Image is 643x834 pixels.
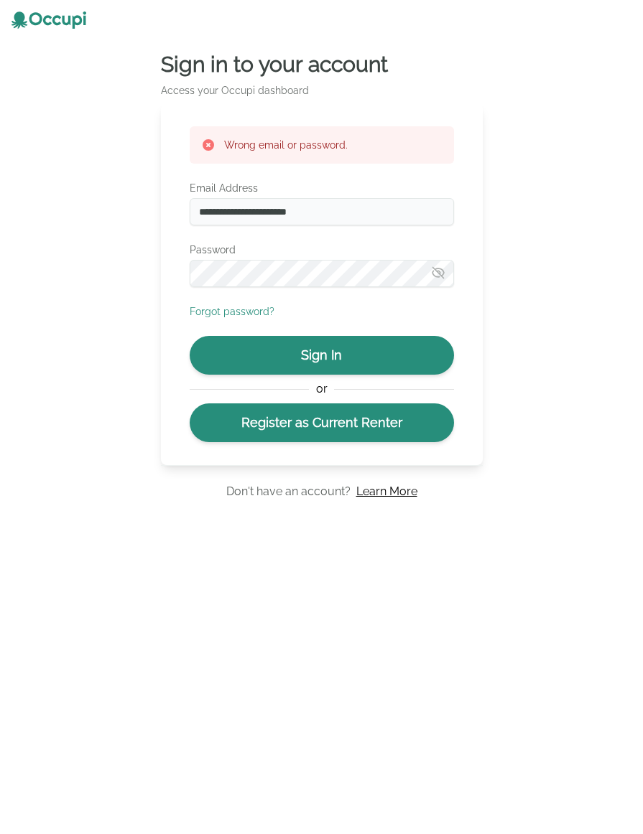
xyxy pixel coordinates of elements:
a: Learn More [356,483,417,500]
h2: Sign in to your account [161,52,483,78]
p: Access your Occupi dashboard [161,83,483,98]
label: Password [190,243,454,257]
p: Don't have an account? [226,483,351,500]
a: Register as Current Renter [190,403,454,442]
span: or [309,380,334,398]
label: Email Address [190,181,454,195]
button: Forgot password? [190,304,274,319]
button: Sign In [190,336,454,375]
h3: Wrong email or password. [224,138,348,152]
